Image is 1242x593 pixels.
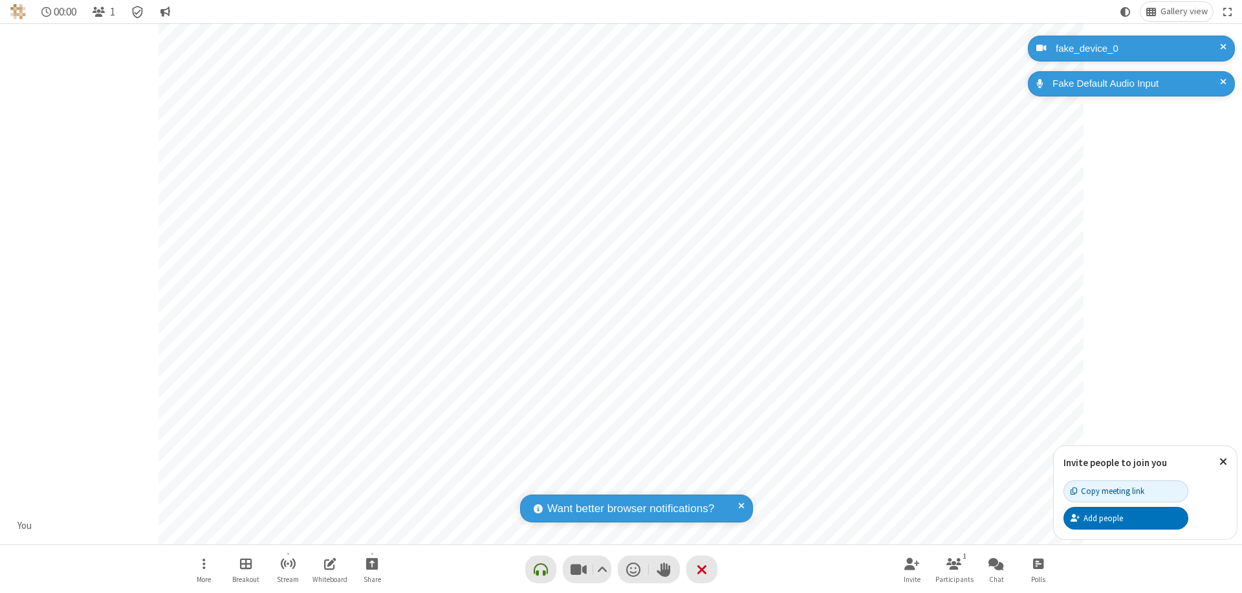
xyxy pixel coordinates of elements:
[1210,446,1237,478] button: Close popover
[87,2,120,21] button: Open participant list
[1218,2,1237,21] button: Fullscreen
[1160,6,1208,17] span: Gallery view
[1063,480,1188,502] button: Copy meeting link
[364,576,381,583] span: Share
[1031,576,1045,583] span: Polls
[155,2,175,21] button: Conversation
[184,551,223,588] button: Open menu
[977,551,1016,588] button: Open chat
[125,2,150,21] div: Meeting details Encryption enabled
[1048,76,1225,91] div: Fake Default Audio Input
[268,551,307,588] button: Start streaming
[1063,507,1188,529] button: Add people
[989,576,1004,583] span: Chat
[10,4,26,19] img: QA Selenium DO NOT DELETE OR CHANGE
[1115,2,1136,21] button: Using system theme
[935,576,974,583] span: Participants
[1071,485,1144,497] div: Copy meeting link
[904,576,921,583] span: Invite
[1063,456,1167,469] label: Invite people to join you
[649,555,680,583] button: Raise hand
[525,555,556,583] button: Connect your audio
[277,576,299,583] span: Stream
[686,555,717,583] button: End or leave meeting
[563,555,611,583] button: Stop video (⌘+Shift+V)
[353,551,391,588] button: Start sharing
[935,551,974,588] button: Open participant list
[232,576,259,583] span: Breakout
[312,576,347,583] span: Whiteboard
[1019,551,1058,588] button: Open poll
[1140,2,1213,21] button: Change layout
[310,551,349,588] button: Open shared whiteboard
[36,2,82,21] div: Timer
[13,519,37,533] div: You
[959,550,970,562] div: 1
[1051,41,1225,56] div: fake_device_0
[54,6,76,18] span: 00:00
[593,555,611,583] button: Video setting
[893,551,931,588] button: Invite participants (⌘+Shift+I)
[197,576,211,583] span: More
[110,6,115,18] span: 1
[618,555,649,583] button: Send a reaction
[547,500,714,517] span: Want better browser notifications?
[226,551,265,588] button: Manage Breakout Rooms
